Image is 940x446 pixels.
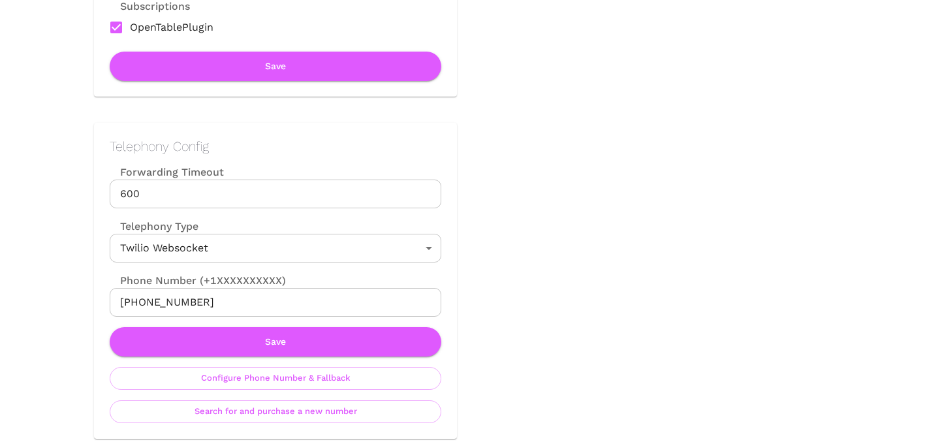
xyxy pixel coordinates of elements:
button: Configure Phone Number & Fallback [110,367,441,390]
label: Phone Number (+1XXXXXXXXXX) [110,273,441,288]
span: OpenTablePlugin [130,20,213,35]
label: Telephony Type [110,219,198,234]
button: Save [110,52,441,81]
h2: Telephony Config [110,138,441,154]
div: Twilio Websocket [110,234,441,263]
button: Save [110,327,441,357]
label: Forwarding Timeout [110,165,441,180]
button: Search for and purchase a new number [110,400,441,423]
